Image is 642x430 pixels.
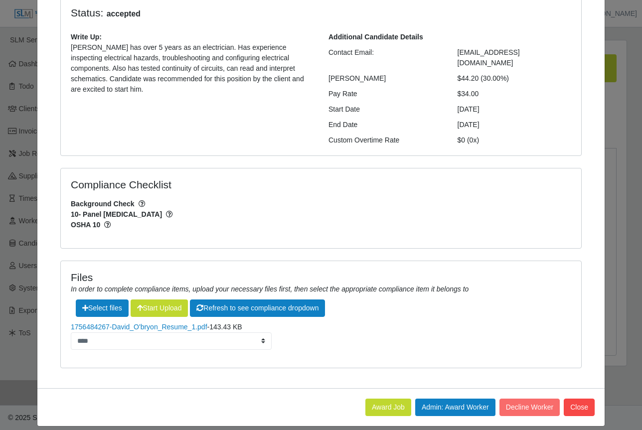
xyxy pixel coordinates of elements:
[321,104,450,115] div: Start Date
[458,121,480,129] span: [DATE]
[71,271,571,284] h4: Files
[450,73,579,84] div: $44.20 (30.00%)
[71,322,571,350] li: -
[321,120,450,130] div: End Date
[321,89,450,99] div: Pay Rate
[321,73,450,84] div: [PERSON_NAME]
[450,104,579,115] div: [DATE]
[71,323,207,331] a: 1756484267-David_O'bryon_Resume_1.pdf
[458,48,520,67] span: [EMAIL_ADDRESS][DOMAIN_NAME]
[71,33,102,41] b: Write Up:
[71,209,571,220] span: 10- Panel [MEDICAL_DATA]
[365,399,411,416] button: Award Job
[328,33,423,41] b: Additional Candidate Details
[499,399,560,416] button: Decline Worker
[209,323,242,331] span: 143.43 KB
[71,220,571,230] span: OSHA 10
[76,299,129,317] span: Select files
[321,47,450,68] div: Contact Email:
[71,42,314,95] p: [PERSON_NAME] has over 5 years as an electrician. Has experience inspecting electrical hazards, t...
[415,399,495,416] button: Admin: Award Worker
[131,299,188,317] button: Start Upload
[71,199,571,209] span: Background Check
[190,299,325,317] button: Refresh to see compliance dropdown
[450,89,579,99] div: $34.00
[458,136,480,144] span: $0 (0x)
[71,178,399,191] h4: Compliance Checklist
[564,399,595,416] button: Close
[71,285,469,293] i: In order to complete compliance items, upload your necessary files first, then select the appropr...
[321,135,450,145] div: Custom Overtime Rate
